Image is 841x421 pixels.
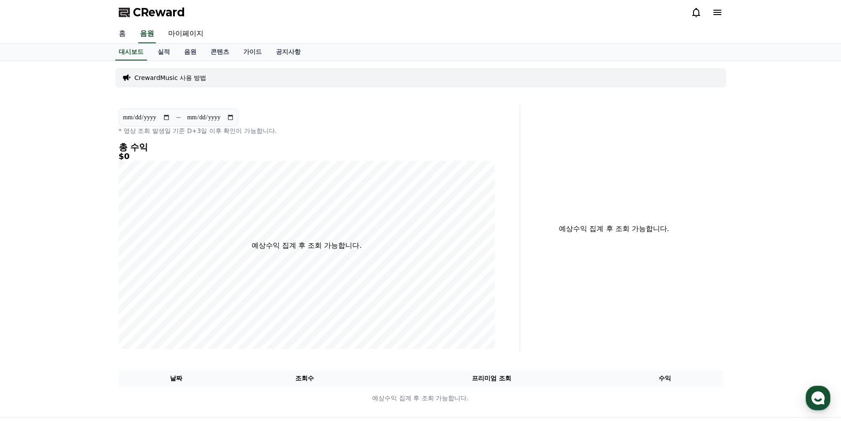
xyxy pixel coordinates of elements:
[119,394,722,403] p: 예상수익 집계 후 조회 가능합니다.
[119,126,495,135] p: * 영상 조회 발생일 기준 D+3일 이후 확인이 가능합니다.
[114,280,170,302] a: 설정
[138,25,156,43] a: 음원
[112,25,133,43] a: 홈
[119,142,495,152] h4: 총 수익
[119,152,495,161] h5: $0
[28,293,33,300] span: 홈
[269,44,308,61] a: 공지사항
[151,44,177,61] a: 실적
[81,294,91,301] span: 대화
[133,5,185,19] span: CReward
[115,44,147,61] a: 대시보드
[176,112,181,123] p: ~
[236,44,269,61] a: 가이드
[252,240,362,251] p: 예상수익 집계 후 조회 가능합니다.
[58,280,114,302] a: 대화
[376,370,607,387] th: 프리미엄 조회
[3,280,58,302] a: 홈
[234,370,375,387] th: 조회수
[136,293,147,300] span: 설정
[204,44,236,61] a: 콘텐츠
[119,370,234,387] th: 날짜
[135,73,207,82] a: CrewardMusic 사용 방법
[161,25,211,43] a: 마이페이지
[607,370,723,387] th: 수익
[177,44,204,61] a: 음원
[119,5,185,19] a: CReward
[527,224,701,234] p: 예상수익 집계 후 조회 가능합니다.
